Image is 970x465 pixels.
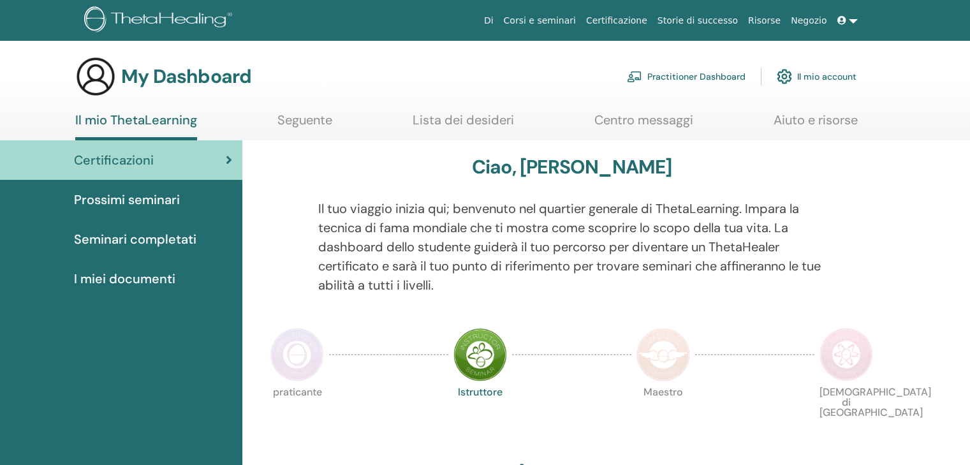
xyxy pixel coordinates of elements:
a: Negozio [786,9,832,33]
span: Prossimi seminari [74,190,180,209]
p: Istruttore [453,387,507,441]
a: Aiuto e risorse [774,112,858,137]
img: logo.png [84,6,237,35]
a: Practitioner Dashboard [627,63,746,91]
h3: My Dashboard [121,65,251,88]
p: Maestro [636,387,690,441]
img: Instructor [453,328,507,381]
a: Storie di successo [652,9,743,33]
img: Master [636,328,690,381]
img: generic-user-icon.jpg [75,56,116,97]
a: Lista dei desideri [413,112,514,137]
h3: Ciao, [PERSON_NAME] [472,156,672,179]
a: Il mio ThetaLearning [75,112,197,140]
a: Di [479,9,499,33]
span: I miei documenti [74,269,175,288]
p: Il tuo viaggio inizia qui; benvenuto nel quartier generale di ThetaLearning. Impara la tecnica di... [318,199,826,295]
img: cog.svg [777,66,792,87]
a: Corsi e seminari [499,9,581,33]
a: Il mio account [777,63,856,91]
img: chalkboard-teacher.svg [627,71,642,82]
img: Practitioner [270,328,324,381]
a: Centro messaggi [594,112,693,137]
a: Certificazione [581,9,652,33]
span: Seminari completati [74,230,196,249]
a: Seguente [277,112,332,137]
p: praticante [270,387,324,441]
a: Risorse [743,9,786,33]
img: Certificate of Science [819,328,873,381]
p: [DEMOGRAPHIC_DATA] di [GEOGRAPHIC_DATA] [819,387,873,441]
span: Certificazioni [74,151,154,170]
